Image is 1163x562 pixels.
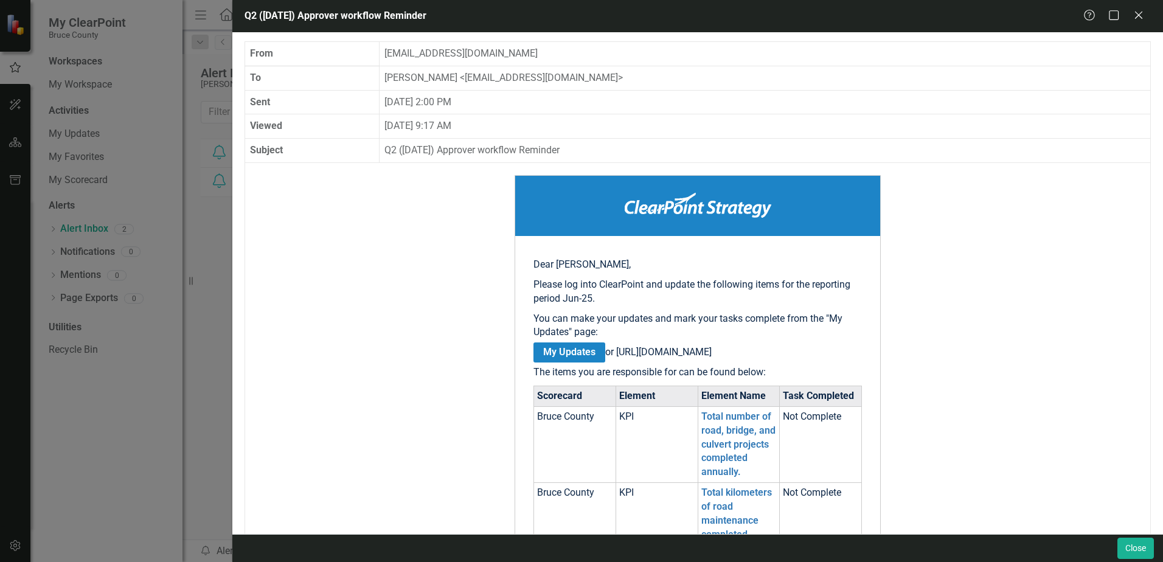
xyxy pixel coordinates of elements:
[533,278,862,306] p: Please log into ClearPoint and update the following items for the reporting period Jun-25.
[460,72,465,83] span: <
[534,386,616,406] th: Scorecard
[534,406,616,482] td: Bruce County
[533,345,862,359] p: or [URL][DOMAIN_NAME]
[1117,538,1154,559] button: Close
[379,66,1150,90] td: [PERSON_NAME] [EMAIL_ADDRESS][DOMAIN_NAME]
[245,114,379,139] th: Viewed
[533,312,862,340] p: You can make your updates and mark your tasks complete from the "My Updates" page:
[245,10,426,21] span: Q2 ([DATE]) Approver workflow Reminder
[616,386,698,406] th: Element
[379,114,1150,139] td: [DATE] 9:17 AM
[379,41,1150,66] td: [EMAIL_ADDRESS][DOMAIN_NAME]
[245,90,379,114] th: Sent
[780,386,862,406] th: Task Completed
[533,342,605,363] a: My Updates
[245,41,379,66] th: From
[616,406,698,482] td: KPI
[245,66,379,90] th: To
[533,258,862,272] p: Dear [PERSON_NAME],
[625,193,771,218] img: ClearPoint Strategy
[379,139,1150,163] td: Q2 ([DATE]) Approver workflow Reminder
[698,386,780,406] th: Element Name
[780,406,862,482] td: Not Complete
[245,139,379,163] th: Subject
[533,366,862,380] p: The items you are responsible for can be found below:
[701,411,776,477] a: Total number of road, bridge, and culvert projects completed annually.
[379,90,1150,114] td: [DATE] 2:00 PM
[618,72,623,83] span: >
